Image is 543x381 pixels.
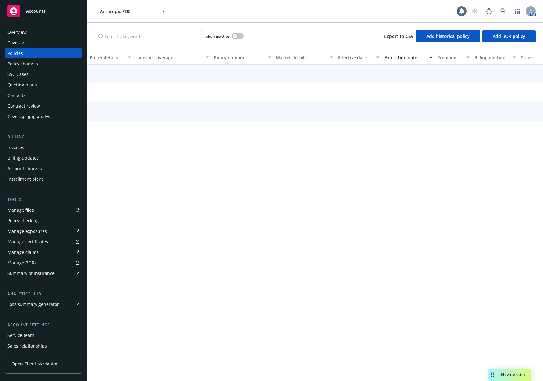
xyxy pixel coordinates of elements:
div: Policy changes [7,59,38,69]
span: Nova Assist [501,372,526,377]
a: Report a Bug [483,5,495,17]
div: Lines of coverage [136,54,202,61]
div: Premium [437,54,463,61]
a: Overview [5,27,82,37]
a: Manage claims [5,247,82,257]
button: Lines of coverage [134,50,211,65]
button: Policy details [87,50,134,65]
div: Invoices [7,143,24,153]
div: Sales relationships [7,341,47,351]
div: Coverage gap analysis [7,112,54,122]
a: Contacts [5,91,82,100]
a: SSC Cases [5,69,82,79]
div: Overview [7,27,27,37]
div: Manage claims [7,247,39,257]
a: Service team [5,330,82,340]
button: Premium [435,50,472,65]
div: Effective date [338,54,373,61]
a: Search [497,5,509,17]
a: Policy changes [5,59,82,69]
div: Market details [276,54,326,61]
div: Billing method [474,54,509,61]
a: Manage certificates [5,237,82,247]
div: Account settings [5,322,82,328]
a: Switch app [511,5,524,17]
div: Installment plans [7,174,44,184]
button: Effective date [335,50,382,65]
a: Billing updates [5,153,82,163]
a: Sales relationships [5,341,82,351]
div: Expiration date [384,54,425,61]
div: Coverage [7,38,27,48]
button: Anthropic PBC [95,5,172,17]
button: Billing method [472,50,518,65]
a: Policy checking [5,216,82,226]
a: Quoting plans [5,80,82,90]
div: Stage [521,54,540,61]
div: Manage files [7,205,34,215]
div: Manage BORs [7,258,37,268]
div: Drag to move [488,369,496,381]
div: Service team [7,330,34,340]
div: Manage certificates [7,237,48,247]
a: Policies [5,48,82,58]
a: Start snowing [469,5,481,17]
button: Expiration date [382,50,435,65]
div: Manage exposures [7,226,47,236]
div: Policies [7,48,23,58]
div: SSC Cases [7,69,29,79]
a: Coverage [5,38,82,48]
span: Show inactive [206,33,229,39]
input: Filter by keyword... [95,30,202,42]
div: Account charges [7,164,42,174]
div: Quoting plans [7,80,37,90]
div: Policy details [90,54,124,61]
div: Billing [5,134,82,140]
span: Open Client Navigator [11,361,58,367]
a: Invoices [5,143,82,153]
span: Accounts [26,9,46,14]
div: Policy checking [7,216,39,226]
a: Summary of insurance [5,268,82,278]
span: Add BOR policy [493,33,525,39]
a: Accounts [5,2,82,20]
a: Coverage gap analysis [5,112,82,122]
div: Analytics hub [5,291,82,297]
div: Contacts [7,91,25,100]
div: Loss summary generator [7,299,59,309]
div: Billing updates [7,153,39,163]
button: Add historical policy [416,30,480,42]
button: Add BOR policy [482,30,536,42]
span: Anthropic PBC [100,8,154,15]
button: Policy number [211,50,273,65]
div: Summary of insurance [7,268,55,278]
button: Nova Assist [488,369,531,381]
a: Contract review [5,101,82,111]
div: Contract review [7,101,40,111]
span: Export to CSV [384,33,414,39]
span: Add historical policy [426,33,470,39]
a: Manage BORs [5,258,82,268]
a: Loss summary generator [5,299,82,309]
div: Tools [5,197,82,203]
button: Export to CSV [384,30,414,42]
button: Market details [273,50,335,65]
a: Installment plans [5,174,82,184]
div: Policy number [214,54,264,61]
a: Manage files [5,205,82,215]
a: Account charges [5,164,82,174]
a: Manage exposures [5,226,82,236]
